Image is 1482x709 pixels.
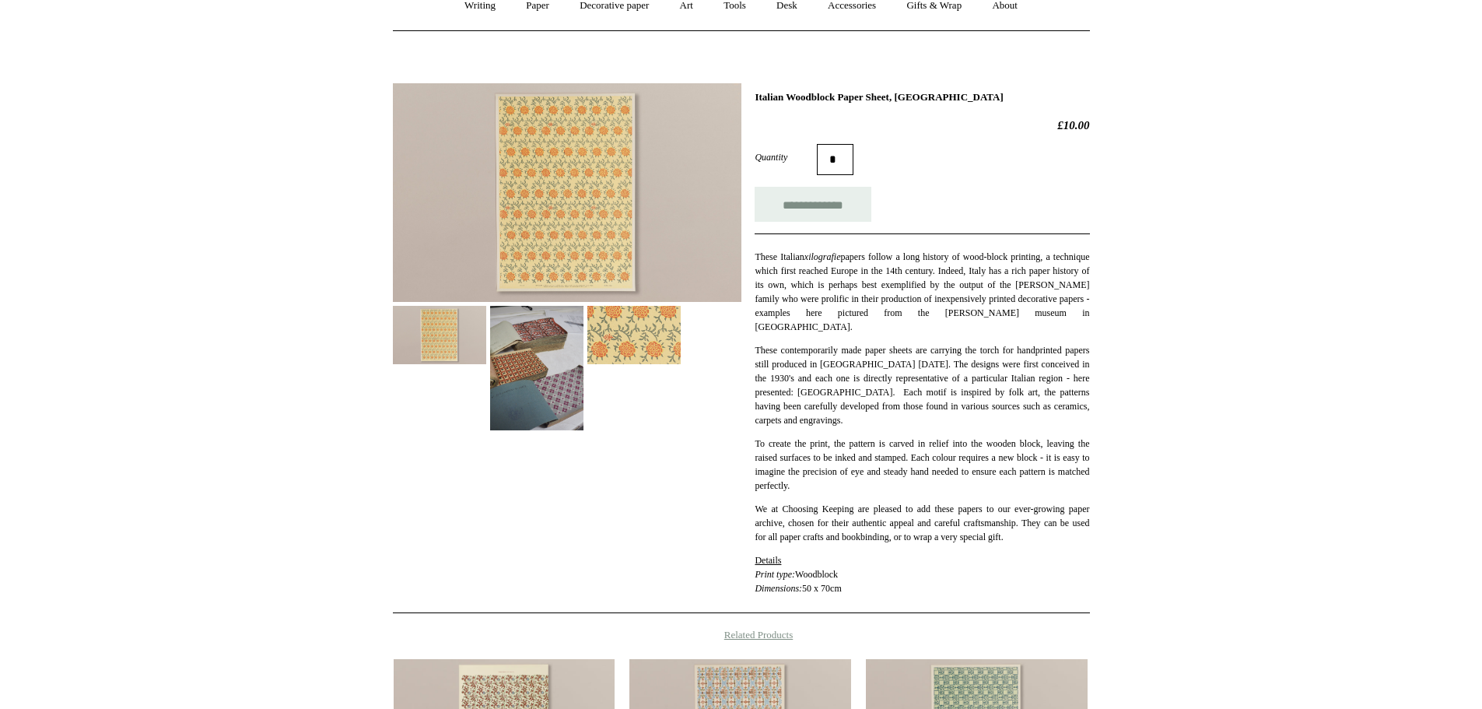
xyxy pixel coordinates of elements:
span: Details [755,555,781,566]
p: To create the print, the pattern is carved in relief into the wooden block, leaving the raised su... [755,437,1089,493]
p: These contemporarily made paper sheets are carrying the torch for handprinted papers still produc... [755,343,1089,427]
label: Quantity [755,150,817,164]
i: xilografie [804,251,841,262]
p: We at Choosing Keeping are pleased to add these papers to our ever-growing paper archive, chosen ... [755,502,1089,544]
img: Italian Woodblock Paper Sheet, Sicily [393,83,741,302]
i: Dimensions: [755,583,802,594]
i: Print type: [755,569,795,580]
p: Woodblock 50 x 70cm [755,553,1089,595]
h4: Related Products [352,629,1130,641]
img: Italian Woodblock Paper Sheet, Sicily [490,306,583,430]
p: These Italian papers follow a long history of wood-block printing, a technique which first reache... [755,250,1089,334]
h1: Italian Woodblock Paper Sheet, [GEOGRAPHIC_DATA] [755,91,1089,104]
h2: £10.00 [755,118,1089,132]
img: Italian Woodblock Paper Sheet, Sicily [587,306,681,365]
img: Italian Woodblock Paper Sheet, Sicily [393,306,486,364]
